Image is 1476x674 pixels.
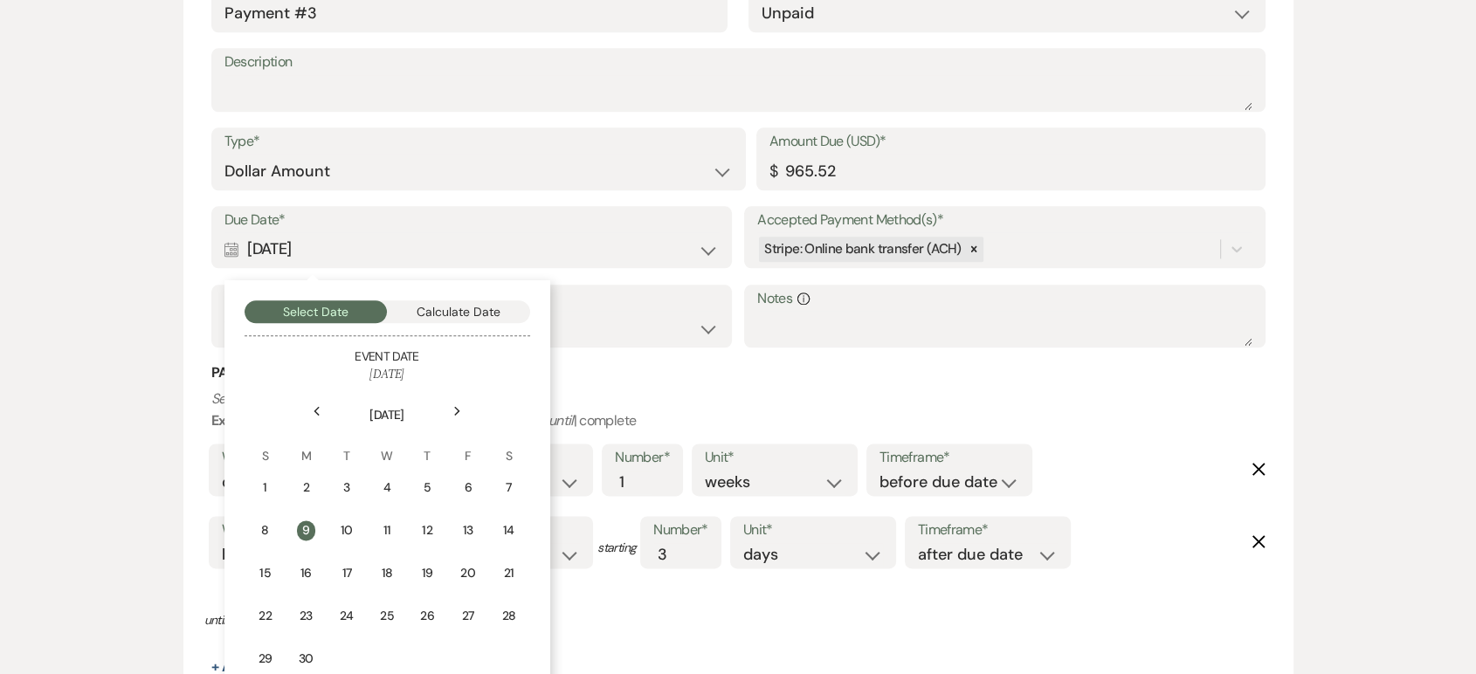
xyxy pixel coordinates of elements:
[387,300,530,323] button: Calculate Date
[204,611,225,629] span: until
[459,478,476,497] div: 6
[419,607,435,625] div: 26
[224,50,1252,75] label: Description
[339,564,355,582] div: 17
[879,445,1019,471] label: Timeframe*
[286,426,326,465] th: M
[419,564,435,582] div: 19
[298,564,314,582] div: 16
[298,478,314,497] div: 2
[548,411,574,430] i: until
[419,478,435,497] div: 5
[224,232,719,266] div: [DATE]
[258,478,273,497] div: 1
[379,478,395,497] div: 4
[246,385,528,424] th: [DATE]
[224,208,719,233] label: Due Date*
[500,564,516,582] div: 21
[258,650,273,668] div: 29
[764,240,961,258] span: Stripe: Online bank transfer (ACH)
[246,426,285,465] th: S
[297,520,315,540] div: 9
[705,445,845,471] label: Unit*
[224,129,734,155] label: Type*
[211,363,1266,382] h3: Payment Reminder
[298,607,314,625] div: 23
[258,521,273,540] div: 8
[653,518,708,543] label: Number*
[298,650,314,668] div: 30
[339,478,355,497] div: 3
[211,389,367,408] i: Set reminders for this task.
[258,607,273,625] div: 22
[245,300,388,323] button: Select Date
[500,478,516,497] div: 7
[211,411,266,430] b: Example
[339,521,355,540] div: 10
[448,426,487,465] th: F
[615,445,670,471] label: Number*
[328,426,366,465] th: T
[500,521,516,540] div: 14
[769,129,1252,155] label: Amount Due (USD)*
[769,160,777,183] div: $
[245,366,530,383] h6: [DATE]
[211,660,384,674] button: + AddAnotherReminder
[408,426,446,465] th: T
[500,607,516,625] div: 28
[918,518,1058,543] label: Timeframe*
[489,426,528,465] th: S
[597,539,636,557] span: starting
[419,521,435,540] div: 12
[459,521,476,540] div: 13
[222,518,406,543] label: Who would you like to remind?*
[339,607,355,625] div: 24
[379,607,395,625] div: 25
[368,426,406,465] th: W
[222,445,406,471] label: Who would you like to remind?*
[459,564,476,582] div: 20
[743,518,883,543] label: Unit*
[211,388,1266,432] p: : weekly | | 2 | months | before event date | | complete
[258,564,273,582] div: 15
[245,348,530,366] h5: Event Date
[757,286,1252,312] label: Notes
[379,521,395,540] div: 11
[459,607,476,625] div: 27
[757,208,1252,233] label: Accepted Payment Method(s)*
[379,564,395,582] div: 18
